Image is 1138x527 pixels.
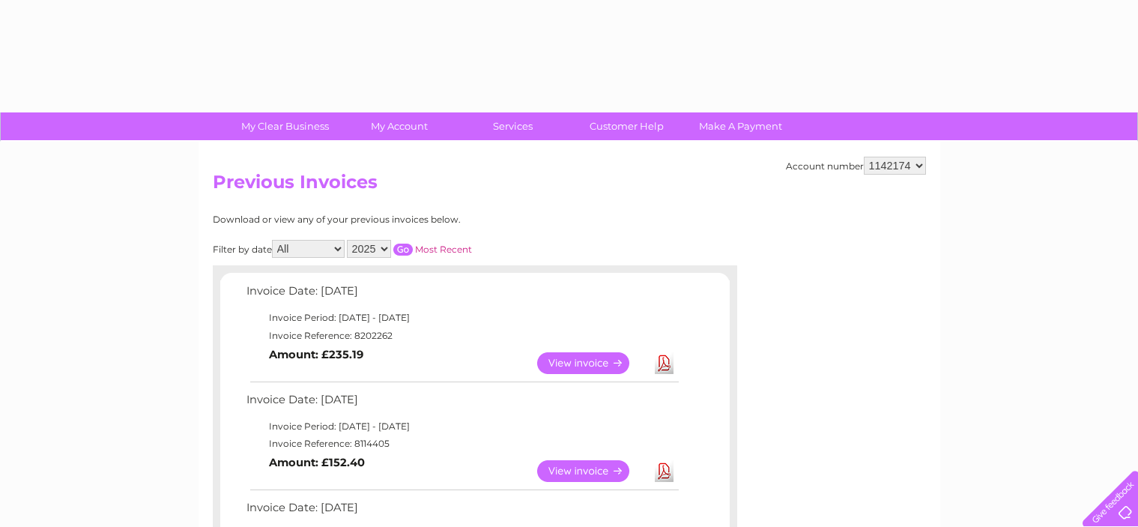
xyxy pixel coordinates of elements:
b: Amount: £235.19 [269,348,363,361]
td: Invoice Date: [DATE] [243,281,681,309]
td: Invoice Period: [DATE] - [DATE] [243,309,681,327]
a: Download [655,460,674,482]
td: Invoice Reference: 8202262 [243,327,681,345]
h2: Previous Invoices [213,172,926,200]
a: Services [451,112,575,140]
td: Invoice Date: [DATE] [243,390,681,418]
td: Invoice Reference: 8114405 [243,435,681,453]
a: My Clear Business [223,112,347,140]
a: Download [655,352,674,374]
a: Make A Payment [679,112,802,140]
div: Account number [786,157,926,175]
a: View [537,460,647,482]
div: Download or view any of your previous invoices below. [213,214,606,225]
b: Amount: £152.40 [269,456,365,469]
a: Most Recent [415,244,472,255]
div: Filter by date [213,240,606,258]
td: Invoice Period: [DATE] - [DATE] [243,418,681,436]
a: My Account [337,112,461,140]
td: Invoice Date: [DATE] [243,498,681,526]
a: View [537,352,647,374]
a: Customer Help [565,112,688,140]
